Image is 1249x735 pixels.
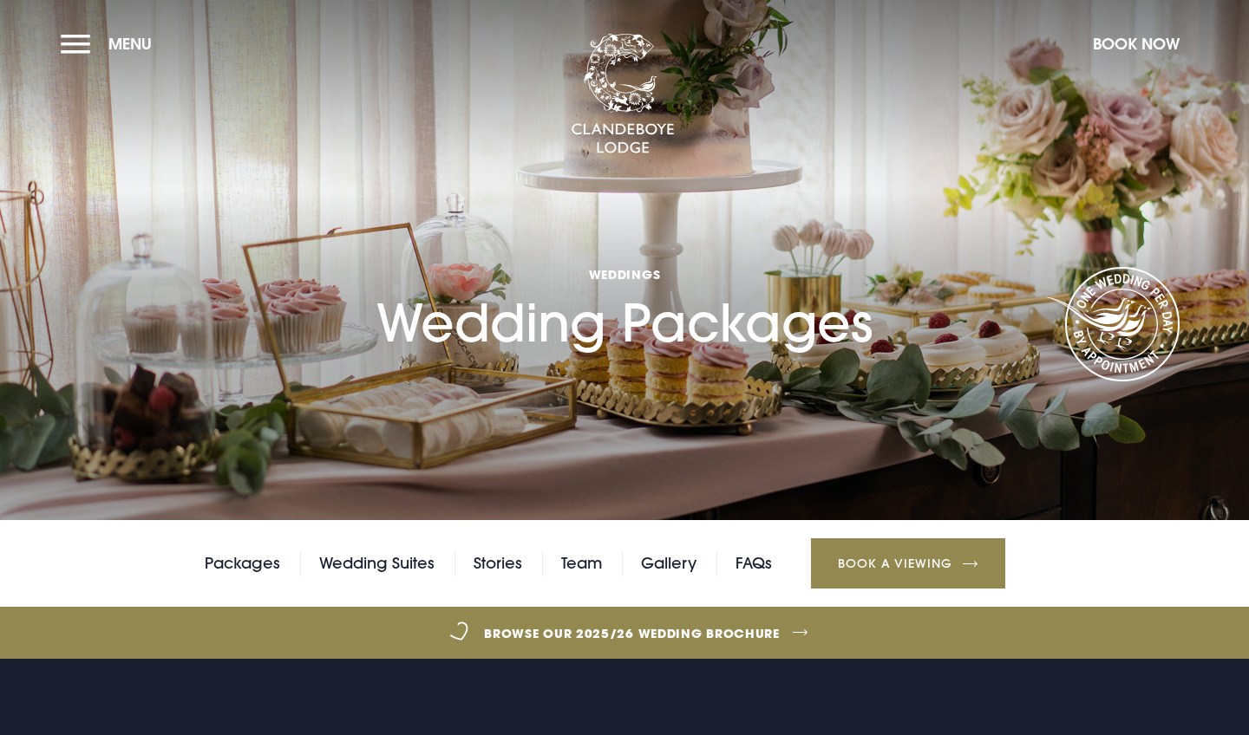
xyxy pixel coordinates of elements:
[1084,25,1188,62] button: Book Now
[736,550,772,576] a: FAQs
[571,34,675,155] img: Clandeboye Lodge
[205,550,280,576] a: Packages
[376,175,873,354] h1: Wedding Packages
[811,538,1005,589] a: Book a Viewing
[61,25,160,62] button: Menu
[376,266,873,283] span: Weddings
[319,550,435,576] a: Wedding Suites
[641,550,696,576] a: Gallery
[474,550,522,576] a: Stories
[108,34,152,54] span: Menu
[561,550,602,576] a: Team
